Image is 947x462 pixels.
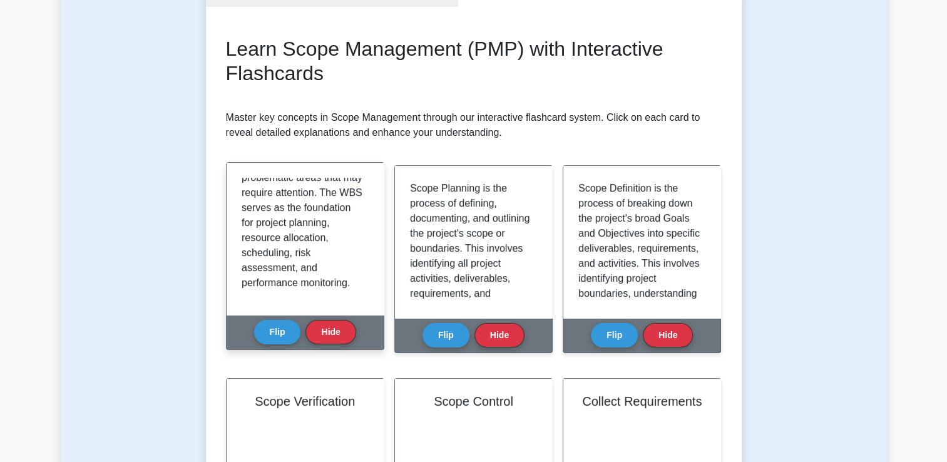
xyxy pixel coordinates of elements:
[474,323,525,347] button: Hide
[578,394,705,409] h2: Collect Requirements
[305,320,356,344] button: Hide
[254,320,301,344] button: Flip
[242,394,369,409] h2: Scope Verification
[226,110,722,140] p: Master key concepts in Scope Management through our interactive flashcard system. Click on each c...
[591,323,638,347] button: Flip
[226,37,722,85] h2: Learn Scope Management (PMP) with Interactive Flashcards
[422,323,469,347] button: Flip
[643,323,693,347] button: Hide
[410,394,537,409] h2: Scope Control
